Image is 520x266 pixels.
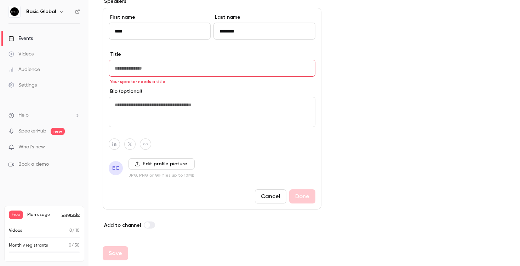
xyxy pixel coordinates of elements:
h6: Basis Global [26,8,56,15]
span: Free [9,211,23,219]
div: Settings [8,82,37,89]
label: Bio (optional) [109,88,315,95]
p: Videos [9,227,22,234]
span: Plan usage [27,212,57,218]
span: EC [112,164,120,172]
img: Basis Global [9,6,20,17]
p: Monthly registrants [9,242,48,249]
label: Title [109,51,315,58]
span: 0 [69,243,72,248]
div: Videos [8,51,34,58]
label: First name [109,14,211,21]
span: Add to channel [104,222,141,228]
a: SpeakerHub [18,128,46,135]
span: new [51,128,65,135]
p: / 10 [69,227,80,234]
label: Edit profile picture [128,158,195,170]
div: Events [8,35,33,42]
button: Cancel [255,189,286,203]
label: Last name [213,14,315,21]
span: Help [18,112,29,119]
li: help-dropdown-opener [8,112,80,119]
span: What's new [18,143,45,151]
p: / 30 [69,242,80,249]
div: Audience [8,66,40,73]
p: JPG, PNG or GIF files up to 10MB [128,172,195,178]
span: Book a demo [18,161,49,168]
span: Your speaker needs a title [110,79,165,84]
span: 0 [69,229,72,233]
button: Upgrade [62,212,80,218]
